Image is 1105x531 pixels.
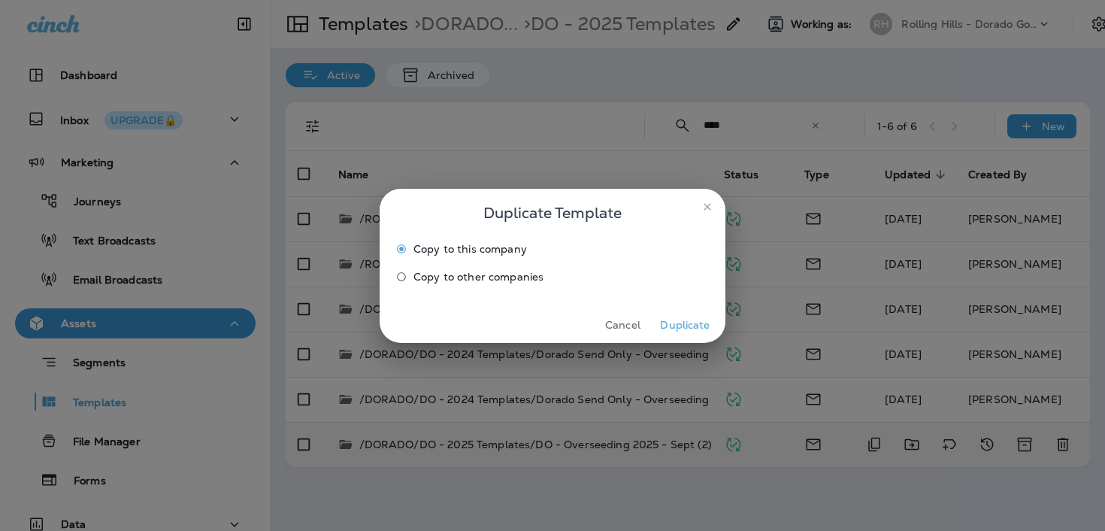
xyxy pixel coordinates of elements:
[595,314,651,337] button: Cancel
[695,195,719,219] button: close
[413,271,543,283] span: Copy to other companies
[483,201,622,225] span: Duplicate Template
[657,314,713,337] button: Duplicate
[413,243,527,255] span: Copy to this company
